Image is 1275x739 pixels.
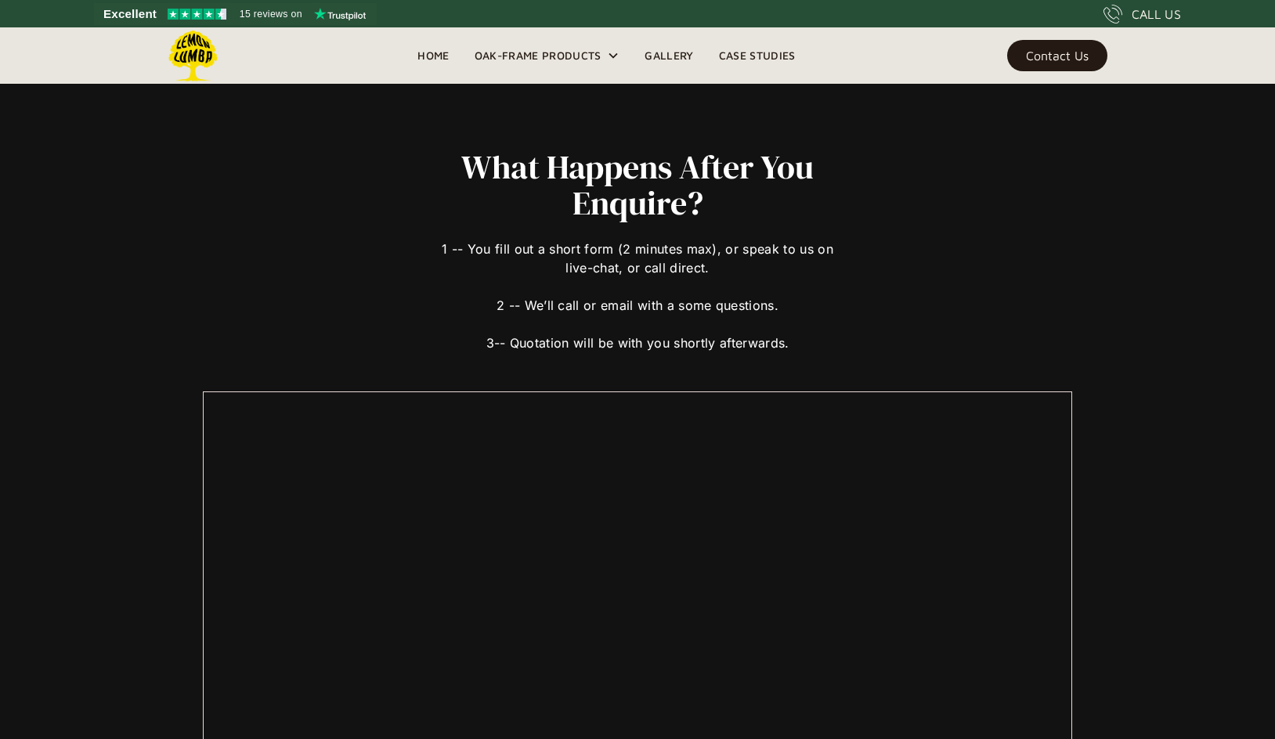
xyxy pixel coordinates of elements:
a: Home [405,44,461,67]
a: Case Studies [706,44,808,67]
span: Excellent [103,5,157,23]
img: Trustpilot logo [314,8,366,20]
div: CALL US [1132,5,1181,23]
div: Oak-Frame Products [462,27,633,84]
iframe: chat widget [1178,641,1275,716]
a: See Lemon Lumba reviews on Trustpilot [94,3,377,25]
div: Oak-Frame Products [475,46,601,65]
div: Contact Us [1026,50,1089,61]
h2: What Happens After You Enquire? [435,149,840,221]
div: 1 -- You fill out a short form (2 minutes max), or speak to us on live-chat, or call direct. 2 --... [435,221,840,352]
a: Contact Us [1007,40,1107,71]
a: CALL US [1103,5,1181,23]
img: Trustpilot 4.5 stars [168,9,226,20]
span: 15 reviews on [240,5,302,23]
a: Gallery [632,44,706,67]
